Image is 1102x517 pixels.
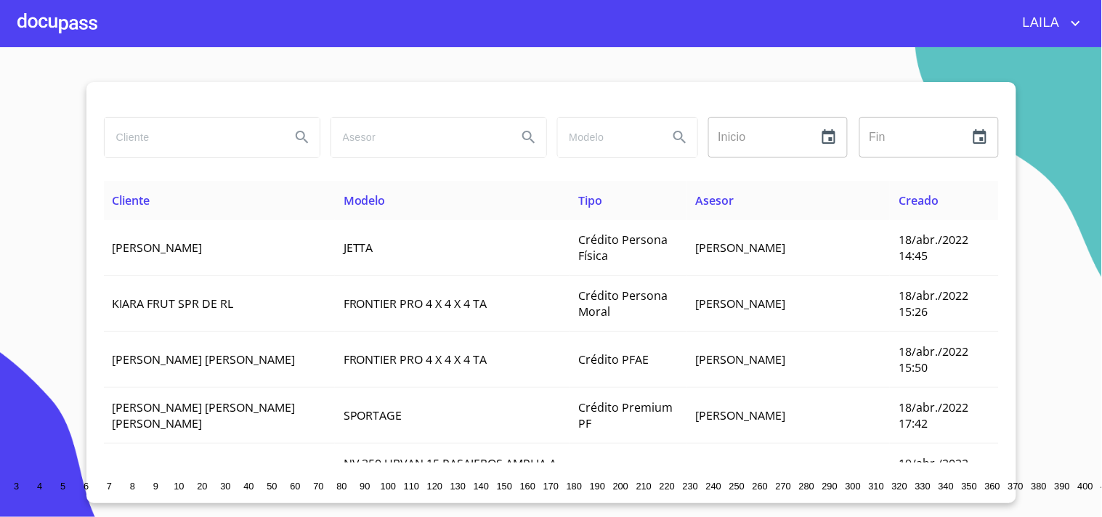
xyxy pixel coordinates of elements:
[935,474,958,497] button: 340
[130,481,135,492] span: 8
[706,481,721,492] span: 240
[344,455,557,487] span: NV 350 URVAN 15 PASAJEROS AMPLIA A A PAQ SEG T M
[579,288,668,319] span: Crédito Persona Moral
[939,481,954,492] span: 340
[899,192,939,208] span: Creado
[567,481,582,492] span: 180
[121,474,145,497] button: 8
[579,399,673,431] span: Crédito Premium PF
[540,474,563,497] button: 170
[899,399,968,431] span: 18/abr./2022 17:42
[307,474,331,497] button: 70
[579,351,649,367] span: Crédito PFAE
[869,481,884,492] span: 310
[84,481,89,492] span: 6
[776,481,791,492] span: 270
[354,474,377,497] button: 90
[663,120,697,155] button: Search
[958,474,981,497] button: 350
[113,240,203,256] span: [PERSON_NAME]
[331,118,506,157] input: search
[696,296,786,312] span: [PERSON_NAME]
[267,481,277,492] span: 50
[636,481,652,492] span: 210
[590,481,605,492] span: 190
[586,474,609,497] button: 190
[1032,481,1047,492] span: 380
[563,474,586,497] button: 180
[168,474,191,497] button: 10
[726,474,749,497] button: 250
[497,481,512,492] span: 150
[696,240,786,256] span: [PERSON_NAME]
[427,481,442,492] span: 120
[516,474,540,497] button: 160
[1012,12,1085,35] button: account of current user
[899,288,968,319] span: 18/abr./2022 15:26
[37,481,42,492] span: 4
[360,481,370,492] span: 90
[772,474,795,497] button: 270
[683,481,698,492] span: 230
[558,118,657,157] input: search
[145,474,168,497] button: 9
[285,120,320,155] button: Search
[336,481,347,492] span: 80
[822,481,838,492] span: 290
[197,481,207,492] span: 20
[113,351,296,367] span: [PERSON_NAME] [PERSON_NAME]
[191,474,214,497] button: 20
[113,296,234,312] span: KIARA FRUT SPR DE RL
[579,192,603,208] span: Tipo
[819,474,842,497] button: 290
[865,474,888,497] button: 310
[912,474,935,497] button: 330
[447,474,470,497] button: 130
[511,120,546,155] button: Search
[679,474,702,497] button: 230
[284,474,307,497] button: 60
[846,481,861,492] span: 300
[1012,12,1067,35] span: LAILA
[1055,481,1070,492] span: 390
[243,481,254,492] span: 40
[75,474,98,497] button: 6
[344,240,373,256] span: JETTA
[153,481,158,492] span: 9
[799,481,814,492] span: 280
[105,118,279,157] input: search
[5,474,28,497] button: 3
[493,474,516,497] button: 150
[696,407,786,423] span: [PERSON_NAME]
[656,474,679,497] button: 220
[915,481,931,492] span: 330
[261,474,284,497] button: 50
[344,407,402,423] span: SPORTAGE
[344,351,487,367] span: FRONTIER PRO 4 X 4 X 4 TA
[842,474,865,497] button: 300
[52,474,75,497] button: 5
[344,192,386,208] span: Modelo
[220,481,230,492] span: 30
[377,474,400,497] button: 100
[892,481,907,492] span: 320
[404,481,419,492] span: 110
[474,481,489,492] span: 140
[899,343,968,375] span: 18/abr./2022 15:50
[633,474,656,497] button: 210
[729,481,745,492] span: 250
[113,399,296,431] span: [PERSON_NAME] [PERSON_NAME] [PERSON_NAME]
[470,474,493,497] button: 140
[238,474,261,497] button: 40
[888,474,912,497] button: 320
[1008,481,1024,492] span: 370
[985,481,1000,492] span: 360
[344,296,487,312] span: FRONTIER PRO 4 X 4 X 4 TA
[981,474,1005,497] button: 360
[1051,474,1074,497] button: 390
[520,481,535,492] span: 160
[60,481,65,492] span: 5
[579,232,668,264] span: Crédito Persona Física
[1074,474,1098,497] button: 400
[1078,481,1093,492] span: 400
